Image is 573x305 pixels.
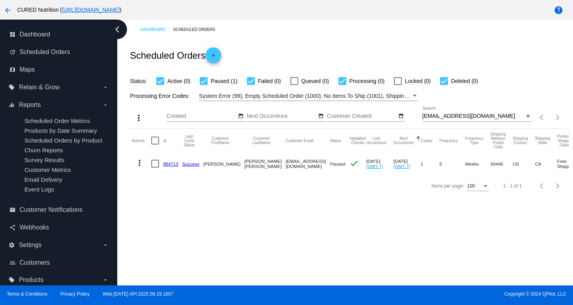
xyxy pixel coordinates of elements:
[3,5,13,15] mat-icon: arrow_back
[293,291,566,297] span: Copyright © 2024 QPilot, LLC
[209,52,218,62] mat-icon: add
[330,138,341,143] button: Change sorting for Status
[349,76,385,86] span: Processing (0)
[535,136,550,145] button: Change sorting for ShippingState
[182,134,196,147] button: Change sorting for LastProcessingCycleId
[102,242,109,248] i: arrow_drop_down
[203,152,244,175] mat-cell: [PERSON_NAME]
[451,76,478,86] span: Deleted (0)
[534,110,550,125] button: Previous page
[20,66,35,73] span: Maps
[173,23,222,36] a: Scheduled Orders
[9,221,109,234] a: share Webhooks
[394,152,421,175] mat-cell: [DATE]
[111,23,124,36] i: chevron_left
[20,206,82,213] span: Customer Notifications
[7,291,47,297] a: Terms & Conditions
[199,91,418,101] mat-select: Filter by Processing Error Codes
[349,129,366,152] mat-header-cell: Validation Checks
[134,113,143,123] mat-icon: more_vert
[503,183,521,189] div: 1 - 1 of 1
[534,178,550,194] button: Previous page
[167,76,190,86] span: Active (0)
[24,127,97,134] a: Products by Date Summary
[421,152,439,175] mat-cell: 1
[24,166,71,173] a: Customer Metrics
[20,259,50,266] span: Customers
[20,49,70,56] span: Scheduled Orders
[130,78,147,84] span: Status:
[467,183,475,189] span: 100
[130,47,221,63] h2: Scheduled Orders
[550,178,566,194] button: Next page
[9,204,109,216] a: email Customer Notifications
[327,113,397,119] input: Customer Created
[513,152,535,175] mat-cell: US
[102,277,109,283] i: arrow_drop_down
[9,207,16,213] i: email
[102,84,109,90] i: arrow_drop_down
[421,138,432,143] button: Change sorting for Cycles
[19,101,41,108] span: Reports
[9,102,15,108] i: equalizer
[9,63,109,76] a: map Maps
[238,113,244,119] mat-icon: date_range
[9,242,15,248] i: settings
[24,186,54,193] a: Event Logs
[244,152,285,175] mat-cell: [PERSON_NAME] [PERSON_NAME]
[366,152,394,175] mat-cell: [DATE]
[9,277,15,283] i: local_offer
[394,136,414,145] button: Change sorting for NextOccurrenceUtc
[9,31,16,38] i: dashboard
[24,117,90,124] a: Scheduled Order Metrics
[330,161,345,166] span: Paused
[24,157,64,163] a: Survey Results
[211,76,237,86] span: Paused (1)
[258,76,281,86] span: Failed (0)
[132,129,151,152] mat-header-cell: Actions
[405,76,431,86] span: Locked (0)
[9,260,16,266] i: people_outline
[366,136,387,145] button: Change sorting for LastOccurrenceUtc
[465,136,483,145] button: Change sorting for FrequencyType
[9,46,109,58] a: update Scheduled Orders
[554,5,563,15] mat-icon: help
[491,132,506,149] button: Change sorting for ShippingPostcode
[135,158,144,168] mat-icon: more_vert
[163,138,166,143] button: Change sorting for Id
[24,176,62,183] a: Email Delivery
[286,152,330,175] mat-cell: [EMAIL_ADDRESS][DOMAIN_NAME]
[20,31,50,38] span: Dashboard
[524,112,532,121] button: Clear
[9,67,16,73] i: map
[394,164,410,169] a: (GMT-7)
[9,28,109,41] a: dashboard Dashboard
[9,84,15,90] i: local_offer
[491,152,513,175] mat-cell: 93446
[19,84,59,91] span: Retain & Grow
[19,242,41,249] span: Settings
[102,102,109,108] i: arrow_drop_down
[9,224,16,231] i: share
[465,152,491,175] mat-cell: Weeks
[423,113,524,119] input: Search
[513,136,528,145] button: Change sorting for ShippingCountry
[140,23,173,36] a: Dashboard
[9,256,109,269] a: people_outline Customers
[24,147,63,153] a: Churn Reports
[439,138,458,143] button: Change sorting for Frequency
[318,113,324,119] mat-icon: date_range
[203,136,237,145] button: Change sorting for CustomerFirstName
[247,113,317,119] input: Next Occurrence
[467,184,489,189] mat-select: Items per page:
[24,137,102,144] a: Scheduled Orders by Product
[182,161,199,166] a: Success
[20,224,49,231] span: Webhooks
[167,113,237,119] input: Created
